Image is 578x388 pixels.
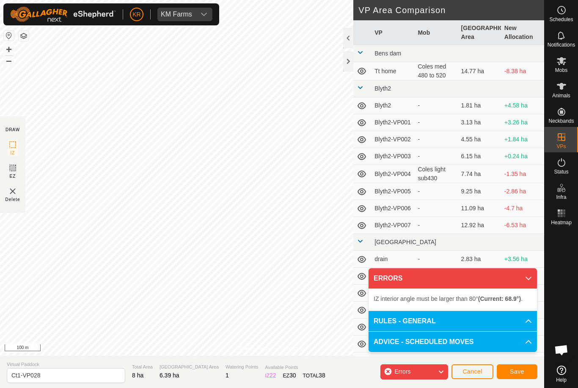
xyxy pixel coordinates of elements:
span: Errors [394,368,410,375]
td: Blyth2-VP001 [371,114,414,131]
span: Help [556,377,567,382]
div: TOTAL [303,371,325,380]
p-accordion-header: RULES - GENERAL [369,311,537,331]
a: Privacy Policy [239,345,270,352]
span: Heatmap [551,220,572,225]
span: 30 [289,372,296,379]
td: -6.53 ha [501,217,544,234]
img: Gallagher Logo [10,7,116,22]
span: ADVICE - SCHEDULED MOVES [374,337,473,347]
div: - [418,152,454,161]
div: Coles light sub430 [418,165,454,183]
td: 9.25 ha [458,183,501,200]
span: IZ interior angle must be larger than 80° . [374,295,523,302]
th: [GEOGRAPHIC_DATA] Area [458,20,501,45]
span: KR [132,10,140,19]
span: ERRORS [374,273,402,283]
span: 22 [270,372,276,379]
td: Blyth2-VP004 [371,165,414,183]
span: 38 [319,372,325,379]
span: Available Points [265,364,325,371]
td: Blyth2-VP006 [371,200,414,217]
td: -2.86 ha [501,183,544,200]
span: Neckbands [548,118,574,124]
span: IZ [11,150,15,156]
span: Delete [6,196,20,203]
td: +1.84 ha [501,131,544,148]
div: - [418,255,454,264]
div: - [418,135,454,144]
p-accordion-header: ERRORS [369,268,537,289]
td: -4.7 ha [501,200,544,217]
b: (Current: 68.9°) [478,295,521,302]
span: Notifications [548,42,575,47]
div: Open chat [549,337,574,363]
span: [GEOGRAPHIC_DATA] [374,239,436,245]
div: - [418,221,454,230]
span: 1 [226,372,229,379]
span: Virtual Paddock [7,361,125,368]
td: +0.24 ha [501,148,544,165]
td: 7.74 ha [458,165,501,183]
span: Animals [552,93,570,98]
p-accordion-content: ERRORS [369,289,537,311]
span: EZ [10,173,16,179]
span: Bens dam [374,50,401,57]
button: – [4,55,14,66]
span: Cancel [462,368,482,375]
span: Save [510,368,524,375]
div: - [418,187,454,196]
td: 6.15 ha [458,148,501,165]
span: Mobs [555,68,567,73]
td: Blyth2-VP002 [371,131,414,148]
span: Status [554,169,568,174]
a: Contact Us [281,345,306,352]
span: VPs [556,144,566,149]
div: - [418,118,454,127]
td: 2.83 ha [458,251,501,268]
td: Blyth2-VP005 [371,183,414,200]
td: Tt home [371,62,414,80]
td: Blyth2-VP003 [371,148,414,165]
div: EZ [283,371,296,380]
td: drain [371,251,414,268]
button: Map Layers [19,31,29,41]
div: dropdown trigger [195,8,212,21]
span: Blyth2 [374,85,391,92]
td: 1.81 ha [458,97,501,114]
div: DRAW [6,127,20,133]
td: +4.58 ha [501,97,544,114]
div: KM Farms [161,11,192,18]
button: Reset Map [4,30,14,41]
td: -1.35 ha [501,165,544,183]
h2: VP Area Comparison [358,5,544,15]
p-accordion-header: ADVICE - SCHEDULED MOVES [369,332,537,352]
td: -8.38 ha [501,62,544,80]
span: 6.39 ha [160,372,179,379]
div: IZ [265,371,276,380]
span: Infra [556,195,566,200]
td: 3.13 ha [458,114,501,131]
button: Save [497,364,537,379]
button: Cancel [451,364,493,379]
span: KM Farms [157,8,195,21]
td: +3.26 ha [501,114,544,131]
span: [GEOGRAPHIC_DATA] Area [160,363,219,371]
th: VP [371,20,414,45]
a: Help [545,362,578,386]
td: 12.92 ha [458,217,501,234]
td: Blyth2 [371,97,414,114]
div: - [418,101,454,110]
td: 11.09 ha [458,200,501,217]
span: Watering Points [226,363,258,371]
td: 14.77 ha [458,62,501,80]
div: - [418,204,454,213]
td: Blyth2-VP007 [371,217,414,234]
div: Coles med 480 to 520 [418,62,454,80]
span: RULES - GENERAL [374,316,436,326]
span: 8 ha [132,372,143,379]
span: Total Area [132,363,153,371]
button: + [4,44,14,55]
td: 4.55 ha [458,131,501,148]
td: +3.56 ha [501,251,544,268]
